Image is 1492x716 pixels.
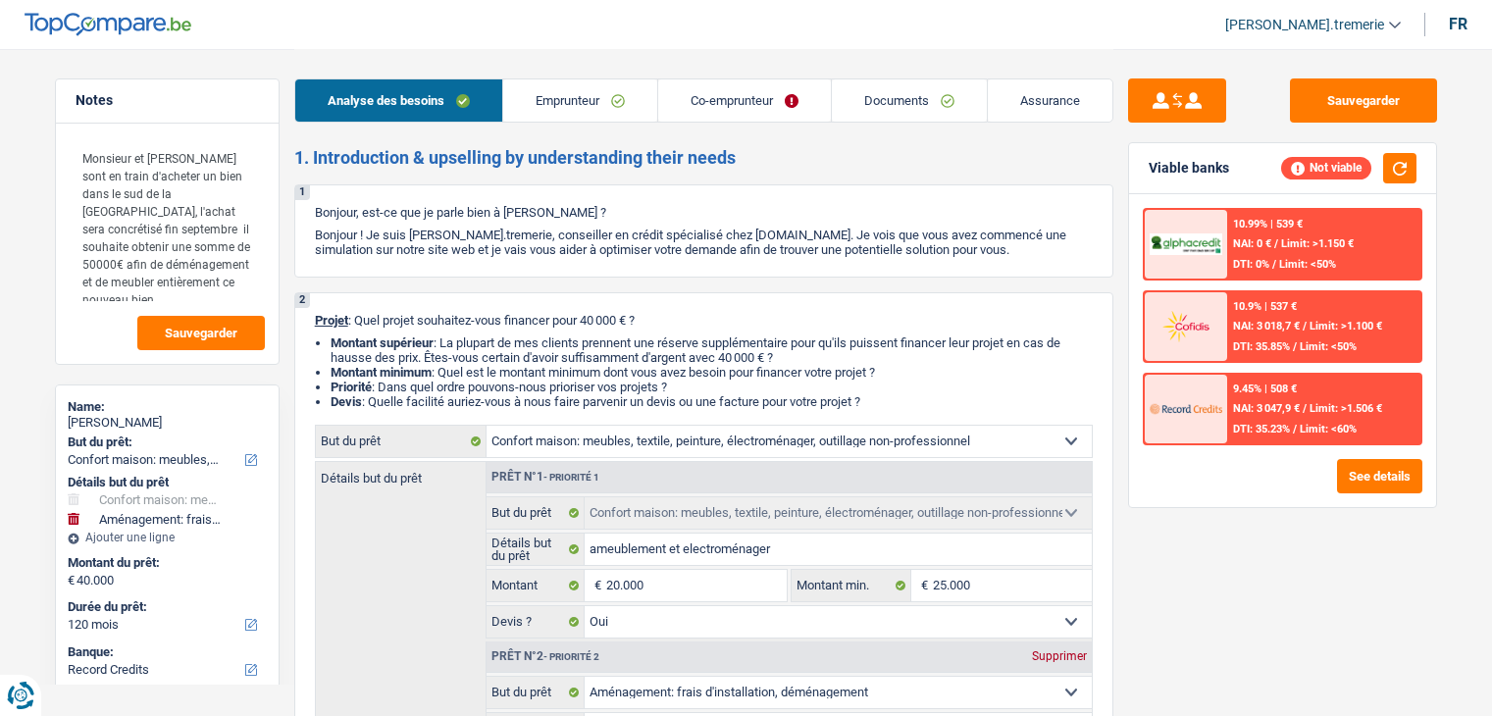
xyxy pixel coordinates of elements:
[76,92,259,109] h5: Notes
[294,147,1113,169] h2: 1. Introduction & upselling by understanding their needs
[1150,308,1222,344] img: Cofidis
[1233,237,1271,250] span: NAI: 0 €
[316,426,487,457] label: But du prêt
[1310,320,1382,332] span: Limit: >1.100 €
[315,205,1093,220] p: Bonjour, est-ce que je parle bien à [PERSON_NAME] ?
[1233,423,1290,435] span: DTI: 35.23%
[1225,17,1384,33] span: [PERSON_NAME].tremerie
[1303,402,1307,415] span: /
[25,13,191,36] img: TopCompare Logo
[1300,340,1357,353] span: Limit: <50%
[68,415,267,431] div: [PERSON_NAME]
[1293,423,1297,435] span: /
[832,79,987,122] a: Documents
[792,570,911,601] label: Montant min.
[68,555,263,571] label: Montant du prêt:
[1233,402,1300,415] span: NAI: 3 047,9 €
[331,380,1093,394] li: : Dans quel ordre pouvons-nous prioriser vos projets ?
[658,79,831,122] a: Co-emprunteur
[165,327,237,339] span: Sauvegarder
[487,677,586,708] label: But du prêt
[487,497,586,529] label: But du prêt
[911,570,933,601] span: €
[1272,258,1276,271] span: /
[1233,258,1269,271] span: DTI: 0%
[137,316,265,350] button: Sauvegarder
[1281,237,1354,250] span: Limit: >1.150 €
[315,228,1093,257] p: Bonjour ! Je suis [PERSON_NAME].tremerie, conseiller en crédit spécialisé chez [DOMAIN_NAME]. Je ...
[487,570,586,601] label: Montant
[1310,402,1382,415] span: Limit: >1.506 €
[1293,340,1297,353] span: /
[487,534,586,565] label: Détails but du prêt
[315,313,1093,328] p: : Quel projet souhaitez-vous financer pour 40 000 € ?
[1149,160,1229,177] div: Viable banks
[68,531,267,544] div: Ajouter une ligne
[585,570,606,601] span: €
[1233,300,1297,313] div: 10.9% | 537 €
[331,394,1093,409] li: : Quelle facilité auriez-vous à nous faire parvenir un devis ou une facture pour votre projet ?
[1274,237,1278,250] span: /
[295,185,310,200] div: 1
[487,650,604,663] div: Prêt n°2
[1233,340,1290,353] span: DTI: 35.85%
[1150,390,1222,427] img: Record Credits
[1233,218,1303,230] div: 10.99% | 539 €
[315,313,348,328] span: Projet
[1303,320,1307,332] span: /
[1290,78,1437,123] button: Sauvegarder
[1300,423,1357,435] span: Limit: <60%
[1150,233,1222,256] img: AlphaCredit
[1209,9,1401,41] a: [PERSON_NAME].tremerie
[68,435,263,450] label: But du prêt:
[68,399,267,415] div: Name:
[316,462,486,485] label: Détails but du prêt
[1027,650,1092,662] div: Supprimer
[295,293,310,308] div: 2
[1233,383,1297,395] div: 9.45% | 508 €
[68,644,263,660] label: Banque:
[68,475,267,490] div: Détails but du prêt
[1279,258,1336,271] span: Limit: <50%
[331,365,1093,380] li: : Quel est le montant minimum dont vous avez besoin pour financer votre projet ?
[68,573,75,588] span: €
[1449,15,1467,33] div: fr
[1337,459,1422,493] button: See details
[331,380,372,394] strong: Priorité
[331,335,1093,365] li: : La plupart de mes clients prennent une réserve supplémentaire pour qu'ils puissent financer leu...
[68,599,263,615] label: Durée du prêt:
[1233,320,1300,332] span: NAI: 3 018,7 €
[487,471,604,484] div: Prêt n°1
[331,335,434,350] strong: Montant supérieur
[331,365,432,380] strong: Montant minimum
[988,79,1112,122] a: Assurance
[295,79,502,122] a: Analyse des besoins
[331,394,362,409] span: Devis
[503,79,657,122] a: Emprunteur
[1281,157,1371,179] div: Not viable
[543,472,599,483] span: - Priorité 1
[543,651,599,662] span: - Priorité 2
[487,606,586,638] label: Devis ?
